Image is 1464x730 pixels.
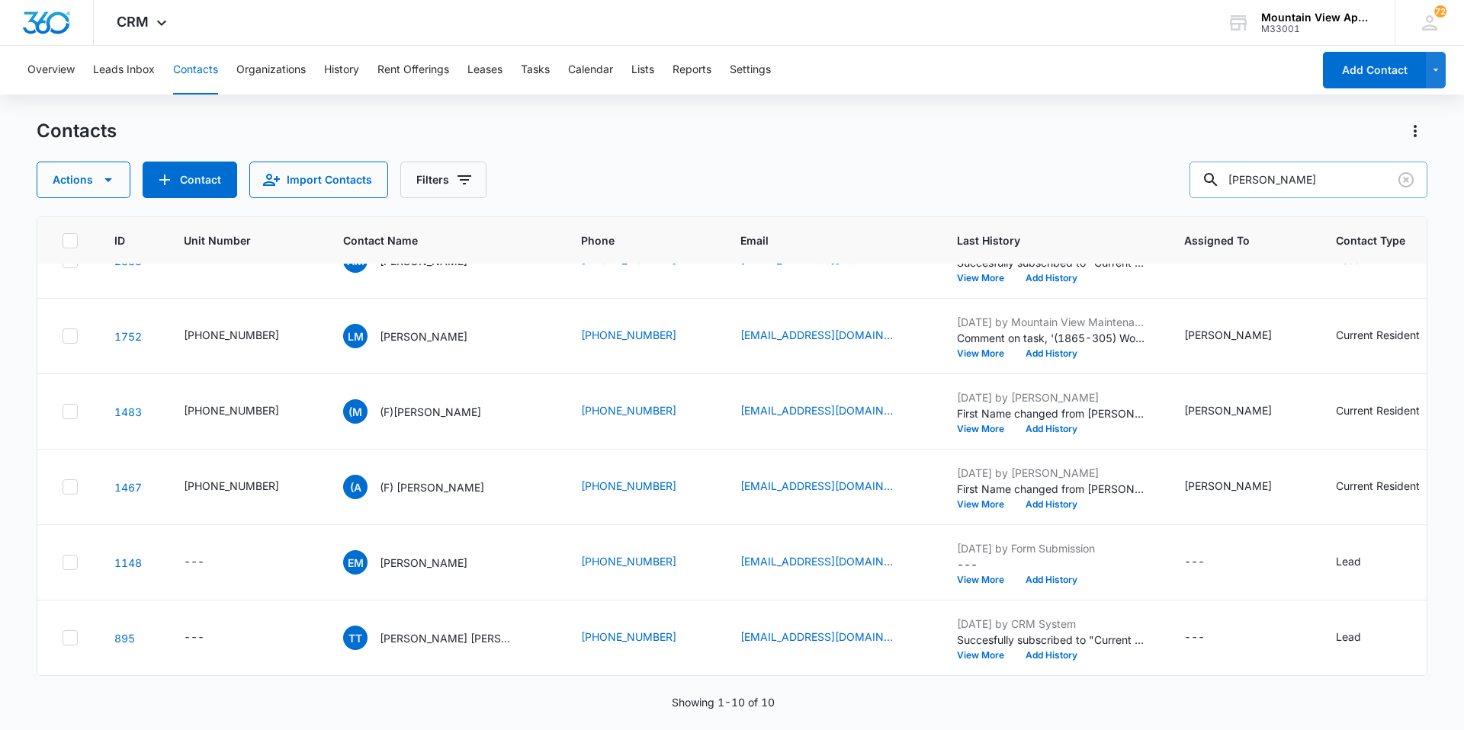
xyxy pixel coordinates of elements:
button: Calendar [568,46,613,94]
div: Current Resident [1336,327,1420,343]
button: Add History [1015,651,1088,660]
span: Unit Number [184,232,307,248]
div: Current Resident [1336,402,1420,418]
button: Organizations [236,46,306,94]
button: History [324,46,359,94]
button: Tasks [521,46,550,94]
div: --- [1184,553,1205,572]
div: Contact Type - Current Resident - Select to Edit Field [1336,478,1447,496]
div: Email - nezsala1994@gmail.com - Select to Edit Field [740,553,920,572]
button: Clear [1394,168,1418,192]
span: Email [740,232,898,248]
button: Rent Offerings [377,46,449,94]
a: Navigate to contact details page for Elizabeth Martinez [114,556,142,569]
div: Contact Type - Lead - Select to Edit Field [1336,553,1389,572]
button: View More [957,500,1015,509]
span: CRM [117,14,149,30]
span: Contact Name [343,232,522,248]
div: [PHONE_NUMBER] [184,478,279,494]
button: View More [957,274,1015,283]
span: Contact Type [1336,232,1425,248]
div: Assigned To - Makenna Berry - Select to Edit Field [1184,478,1299,496]
div: Unit Number - 545-1859-101 - Select to Edit Field [184,478,307,496]
button: Leads Inbox [93,46,155,94]
div: Assigned To - Kaitlyn Mendoza - Select to Edit Field [1184,327,1299,345]
span: 72 [1434,5,1446,18]
div: Lead [1336,629,1361,645]
button: Leases [467,46,502,94]
button: Add History [1015,349,1088,358]
div: Phone - (303) 994-3758 - Select to Edit Field [581,629,704,647]
div: [PHONE_NUMBER] [184,327,279,343]
button: Add History [1015,575,1088,584]
p: --- [957,556,1148,572]
a: Navigate to contact details page for Tina Tina Martinez [114,632,135,645]
p: [DATE] by Form Submission [957,540,1148,556]
div: Contact Type - Current Resident - Select to Edit Field [1336,402,1447,421]
button: Actions [37,162,130,198]
div: [PERSON_NAME] [1184,478,1272,494]
button: Import Contacts [249,162,388,198]
p: [DATE] by CRM System [957,616,1148,632]
div: Current Resident [1336,478,1420,494]
p: [DATE] by [PERSON_NAME] [957,465,1148,481]
div: Phone - (970) 889-8057 - Select to Edit Field [581,402,704,421]
p: First Name changed from [PERSON_NAME] to (F) Alena. [957,481,1148,497]
div: [PERSON_NAME] [1184,402,1272,418]
a: [EMAIL_ADDRESS][DOMAIN_NAME] [740,553,893,569]
button: Add Contact [143,162,237,198]
div: Assigned To - - Select to Edit Field [1184,553,1232,572]
div: Contact Name - (F)Shelia Martinez - Select to Edit Field [343,399,509,424]
a: [EMAIL_ADDRESS][DOMAIN_NAME] [740,478,893,494]
h1: Contacts [37,120,117,142]
p: (F)[PERSON_NAME] [380,404,481,420]
a: [EMAIL_ADDRESS][DOMAIN_NAME] [740,629,893,645]
div: Phone - (970) 324-1963 - Select to Edit Field [581,553,704,572]
div: --- [1184,629,1205,647]
div: Assigned To - - Select to Edit Field [1184,629,1232,647]
a: Navigate to contact details page for Amanda Martinez [114,255,142,267]
p: First Name changed from [PERSON_NAME] to (F)[PERSON_NAME]. [957,405,1148,421]
button: View More [957,349,1015,358]
span: EM [343,550,368,575]
a: [PHONE_NUMBER] [581,553,676,569]
button: Lists [631,46,654,94]
p: [DATE] by [PERSON_NAME] [957,389,1148,405]
div: Email - fndfrida26@outlook.com - Select to Edit Field [740,402,920,421]
div: Unit Number - - Select to Edit Field [184,629,232,647]
div: Contact Name - Lori Martinez - Select to Edit Field [343,324,495,348]
div: account name [1261,11,1372,24]
button: View More [957,575,1015,584]
div: Phone - (720) 233-1395 - Select to Edit Field [581,327,704,345]
p: Showing 1-10 of 10 [672,694,775,710]
button: Contacts [173,46,218,94]
p: [PERSON_NAME] [PERSON_NAME] [380,630,517,646]
div: Lead [1336,553,1361,569]
div: Phone - (970) 397-0776 - Select to Edit Field [581,478,704,496]
span: Last History [957,232,1125,248]
div: Assigned To - Kaitlyn Mendoza - Select to Edit Field [1184,402,1299,421]
div: account id [1261,24,1372,34]
div: Email - alenameadollar@gmail.com - Select to Edit Field [740,478,920,496]
p: [DATE] by Mountain View Maintenance [957,314,1148,330]
button: Add Contact [1323,52,1426,88]
button: Settings [730,46,771,94]
a: [EMAIL_ADDRESS][DOMAIN_NAME] [740,327,893,343]
p: [PERSON_NAME] [380,328,467,344]
p: [PERSON_NAME] [380,555,467,571]
button: Filters [400,162,486,198]
span: ID [114,232,125,248]
div: Email - tinamm23@gmail.com - Select to Edit Field [740,629,920,647]
a: [EMAIL_ADDRESS][DOMAIN_NAME] [740,402,893,418]
a: Navigate to contact details page for (F) Alena Martinez [114,481,142,494]
span: TT [343,626,368,650]
input: Search Contacts [1189,162,1427,198]
div: --- [184,629,204,647]
a: Navigate to contact details page for Lori Martinez [114,330,142,343]
div: Unit Number - - Select to Edit Field [184,553,232,572]
a: [PHONE_NUMBER] [581,478,676,494]
span: LM [343,324,368,348]
div: notifications count [1434,5,1446,18]
div: [PERSON_NAME] [1184,327,1272,343]
p: Comment on task, '(1865-305) Work Order ' &quot;dryer working fine i don't know what she wants &q... [957,330,1148,346]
